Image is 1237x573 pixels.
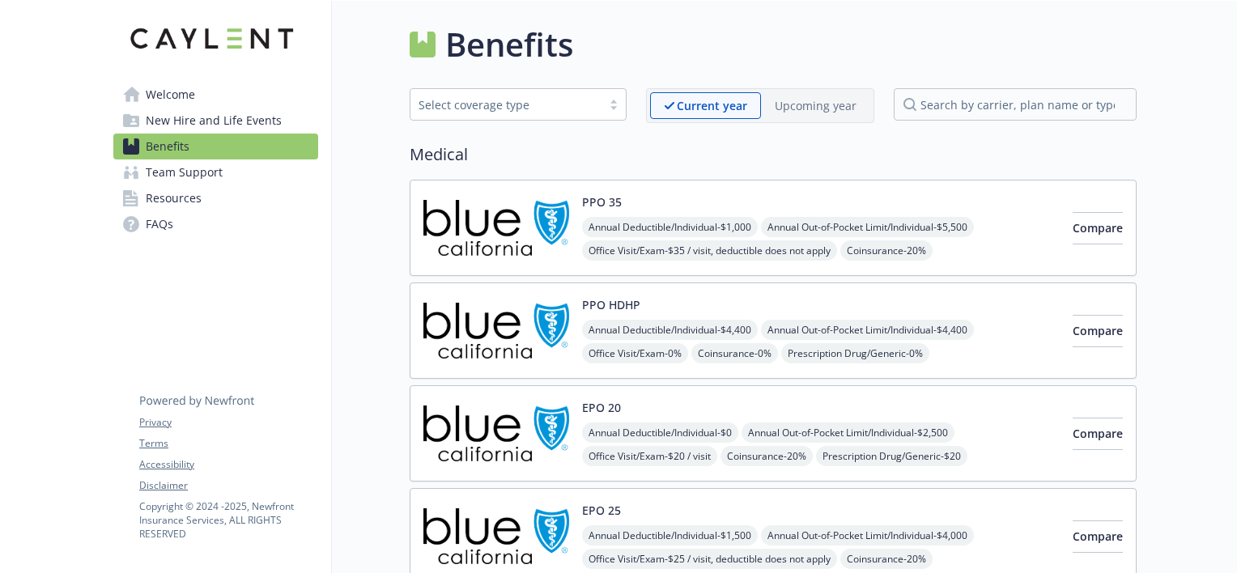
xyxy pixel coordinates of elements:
[146,134,189,159] span: Benefits
[816,446,967,466] span: Prescription Drug/Generic - $20
[423,296,569,365] img: Blue Shield of California carrier logo
[582,525,758,545] span: Annual Deductible/Individual - $1,500
[423,193,569,262] img: Blue Shield of California carrier logo
[423,502,569,571] img: Blue Shield of California carrier logo
[1073,212,1123,244] button: Compare
[840,240,933,261] span: Coinsurance - 20%
[146,108,282,134] span: New Hire and Life Events
[582,549,837,569] span: Office Visit/Exam - $25 / visit, deductible does not apply
[139,457,317,472] a: Accessibility
[113,185,318,211] a: Resources
[139,478,317,493] a: Disclaimer
[113,134,318,159] a: Benefits
[139,415,317,430] a: Privacy
[1073,220,1123,236] span: Compare
[139,436,317,451] a: Terms
[419,96,593,113] div: Select coverage type
[761,217,974,237] span: Annual Out-of-Pocket Limit/Individual - $5,500
[582,399,621,416] button: EPO 20
[582,343,688,363] span: Office Visit/Exam - 0%
[894,88,1137,121] input: search by carrier, plan name or type
[582,193,622,210] button: PPO 35
[761,525,974,545] span: Annual Out-of-Pocket Limit/Individual - $4,000
[775,97,857,114] p: Upcoming year
[840,549,933,569] span: Coinsurance - 20%
[1073,418,1123,450] button: Compare
[1073,528,1123,544] span: Compare
[1073,323,1123,338] span: Compare
[677,97,747,114] p: Current year
[582,446,717,466] span: Office Visit/Exam - $20 / visit
[113,108,318,134] a: New Hire and Life Events
[582,240,837,261] span: Office Visit/Exam - $35 / visit, deductible does not apply
[761,320,974,340] span: Annual Out-of-Pocket Limit/Individual - $4,400
[582,296,640,313] button: PPO HDHP
[1073,520,1123,553] button: Compare
[146,185,202,211] span: Resources
[1073,426,1123,441] span: Compare
[146,211,173,237] span: FAQs
[113,159,318,185] a: Team Support
[582,422,738,443] span: Annual Deductible/Individual - $0
[742,422,954,443] span: Annual Out-of-Pocket Limit/Individual - $2,500
[113,211,318,237] a: FAQs
[582,320,758,340] span: Annual Deductible/Individual - $4,400
[691,343,778,363] span: Coinsurance - 0%
[113,82,318,108] a: Welcome
[445,20,573,69] h1: Benefits
[721,446,813,466] span: Coinsurance - 20%
[781,343,929,363] span: Prescription Drug/Generic - 0%
[139,499,317,541] p: Copyright © 2024 - 2025 , Newfront Insurance Services, ALL RIGHTS RESERVED
[1073,315,1123,347] button: Compare
[410,142,1137,167] h2: Medical
[582,217,758,237] span: Annual Deductible/Individual - $1,000
[146,159,223,185] span: Team Support
[582,502,621,519] button: EPO 25
[146,82,195,108] span: Welcome
[423,399,569,468] img: Blue Shield of California carrier logo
